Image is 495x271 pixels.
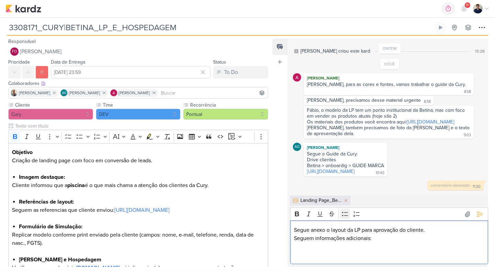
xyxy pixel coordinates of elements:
[183,109,268,120] button: Pontual
[293,73,301,82] img: Alessandra Gomes
[14,101,93,109] label: Cliente
[307,82,466,87] div: [PERSON_NAME], para as cores e fontes, vamos trabalhar o guide da Cury.
[307,107,471,119] div: Fábio, o modelo da LP tem um ponto institucional da Betina, mas com foco em vender os produtos at...
[407,119,454,125] a: [URL][DOMAIN_NAME]
[8,130,268,143] div: Editor toolbar
[69,90,100,96] span: [PERSON_NAME]
[8,59,30,65] label: Prioridade
[305,75,472,82] div: [PERSON_NAME]
[305,144,386,151] div: [PERSON_NAME]
[300,197,342,204] div: Landing Page_Betina_v3.png
[438,25,443,30] div: Ligar relógio
[12,206,265,214] p: Seguem as referencias que cliente enviou:
[290,220,488,264] div: Editor editing area: main
[307,119,471,125] div: Os materiais dos produtos você encontra aqui:
[307,125,471,137] div: [PERSON_NAME], também precisamos de foto da [PERSON_NAME] e o texto de apresentação dela.
[213,59,226,65] label: Status
[307,151,384,157] div: Segue o Guide da Cury:
[19,174,65,181] strong: Imagem destaque:
[293,143,301,151] div: Aline Gimenez Graciano
[376,170,384,176] div: 10:43
[102,101,181,109] label: Time
[307,157,384,163] div: Drive clientes
[20,47,62,56] span: [PERSON_NAME]
[12,156,265,173] p: Criação de landing page com foco em conversão de leads.
[10,47,19,56] div: Fabio Oliveira
[8,39,36,44] label: Responsável
[307,163,384,169] div: Betina > onboardig > GUIDE MARCA
[189,101,268,109] label: Recorrência
[475,48,485,54] div: 13:26
[159,89,266,97] input: Buscar
[119,90,150,96] span: [PERSON_NAME]
[307,97,421,103] div: [PERSON_NAME], precisamos desse material urgente
[431,183,470,188] span: comentário deletado
[7,21,433,34] input: Kard Sem Título
[60,89,67,96] div: Aline Gimenez Graciano
[300,47,370,55] div: [PERSON_NAME] criou este kard
[96,109,181,120] button: DEV
[294,234,485,242] p: Seguem informações adicionais:
[62,91,66,95] p: AG
[473,4,483,13] img: Levy Pessoa
[51,66,210,78] input: Select a date
[466,2,470,8] span: 9+
[19,198,74,205] strong: Referências de layout:
[110,89,117,96] img: Alessandra Gomes
[11,89,18,96] img: Iara Santos
[295,145,300,149] p: AG
[464,89,471,95] div: 8:58
[424,99,431,105] div: 8:58
[8,80,268,87] div: Colaboradores
[8,45,268,58] button: FO [PERSON_NAME]
[294,226,485,234] p: Segue anexo o layout da LP para aprovação do cliente.
[12,50,17,54] p: FO
[19,256,101,263] strong: [PERSON_NAME] e Hospedagem
[224,68,238,76] div: To Do
[307,169,354,174] a: [URL][DOMAIN_NAME]
[464,132,471,138] div: 9:03
[12,231,265,256] p: Replicar modelo conforme print enviado pela cliente (campos: nome, e-mail, telefone, renda, data ...
[8,109,93,120] button: Cury
[12,149,33,156] strong: Objetivo
[51,59,85,65] label: Data de Entrega
[14,122,268,130] input: Texto sem título
[19,90,50,96] span: [PERSON_NAME]
[12,181,265,198] p: Cliente informou que a é o que mais chama a atenção dos clientes da Cury.
[114,207,169,214] a: [URL][DOMAIN_NAME]
[19,223,82,230] strong: Formulário de Simulação:
[5,4,41,13] img: kardz.app
[473,184,481,189] div: 11:20
[67,182,85,189] strong: piscina
[290,207,488,221] div: Editor toolbar
[213,66,268,78] button: To Do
